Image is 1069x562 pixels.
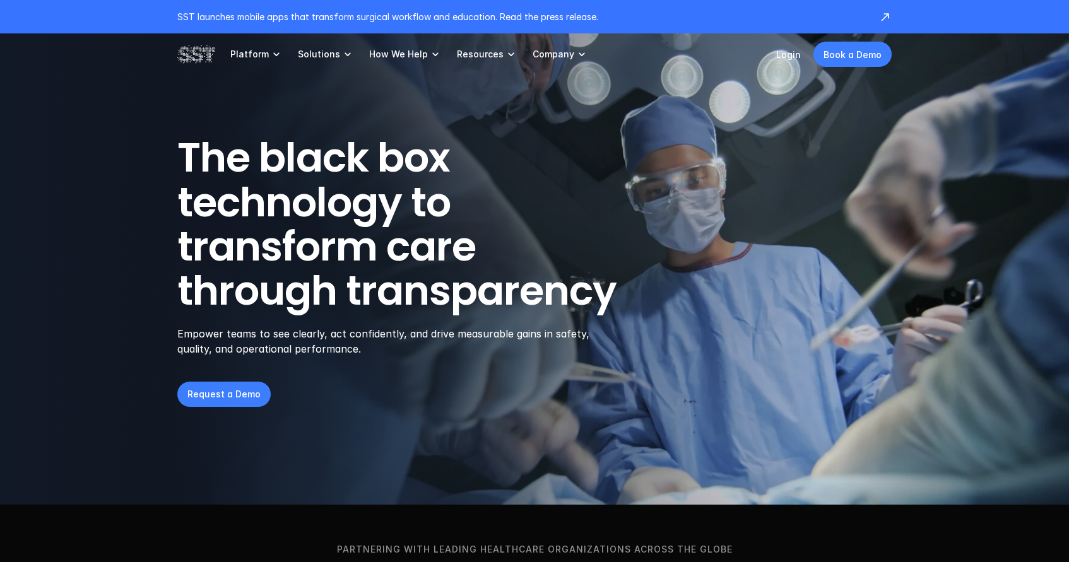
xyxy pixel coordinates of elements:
[187,387,261,401] p: Request a Demo
[298,49,340,60] p: Solutions
[177,326,606,356] p: Empower teams to see clearly, act confidently, and drive measurable gains in safety, quality, and...
[824,48,882,61] p: Book a Demo
[230,49,269,60] p: Platform
[813,42,892,67] a: Book a Demo
[177,10,866,23] p: SST launches mobile apps that transform surgical workflow and education. Read the press release.
[177,382,271,407] a: Request a Demo
[177,44,215,65] img: SST logo
[230,33,283,75] a: Platform
[177,136,677,313] h1: The black box technology to transform care through transparency
[776,49,801,60] a: Login
[533,49,574,60] p: Company
[21,542,1048,556] p: Partnering with leading healthcare organizations across the globe
[369,49,428,60] p: How We Help
[457,49,504,60] p: Resources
